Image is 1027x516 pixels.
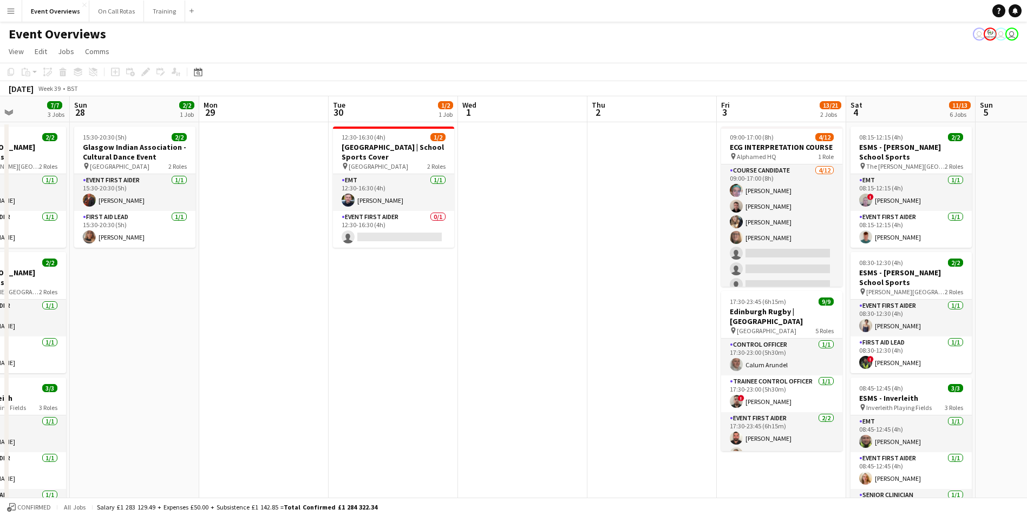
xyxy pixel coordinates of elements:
[67,84,78,92] div: BST
[97,503,377,511] div: Salary £1 283 129.49 + Expenses £50.00 + Subsistence £1 142.85 =
[85,47,109,56] span: Comms
[58,47,74,56] span: Jobs
[30,44,51,58] a: Edit
[9,47,24,56] span: View
[35,47,47,56] span: Edit
[62,503,88,511] span: All jobs
[284,503,377,511] span: Total Confirmed £1 284 322.34
[22,1,89,22] button: Event Overviews
[17,504,51,511] span: Confirmed
[81,44,114,58] a: Comms
[9,26,106,42] h1: Event Overviews
[144,1,185,22] button: Training
[984,28,997,41] app-user-avatar: Operations Manager
[89,1,144,22] button: On Call Rotas
[54,44,79,58] a: Jobs
[9,83,34,94] div: [DATE]
[5,501,53,513] button: Confirmed
[4,44,28,58] a: View
[1005,28,1018,41] app-user-avatar: Operations Team
[973,28,986,41] app-user-avatar: Operations Team
[995,28,1008,41] app-user-avatar: Operations Team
